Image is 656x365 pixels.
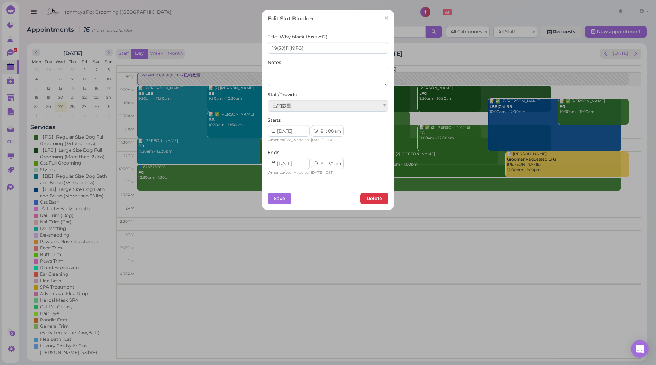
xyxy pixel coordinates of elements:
label: Staff/Provider [268,91,299,98]
div: Open Intercom Messenger [631,340,649,358]
span: [DATE] [311,170,323,175]
span: [DATE] [311,138,323,142]
span: America/Los_Angeles [268,170,309,175]
span: × [384,13,389,23]
button: Save [268,193,291,204]
span: DST [325,138,333,142]
label: Ends [268,149,279,156]
div: Edit Slot Blocker [268,15,314,22]
button: Delete [360,193,388,204]
input: Vacation, Late shift, etc. [268,42,388,54]
label: Title (Why block this slot?) [268,34,327,40]
div: | | [268,169,349,176]
span: America/Los_Angeles [268,138,309,142]
span: DST [325,170,333,175]
label: Starts [268,117,281,124]
span: 已约数量 [272,103,291,108]
div: | | [268,137,349,143]
label: Notes [268,59,281,66]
